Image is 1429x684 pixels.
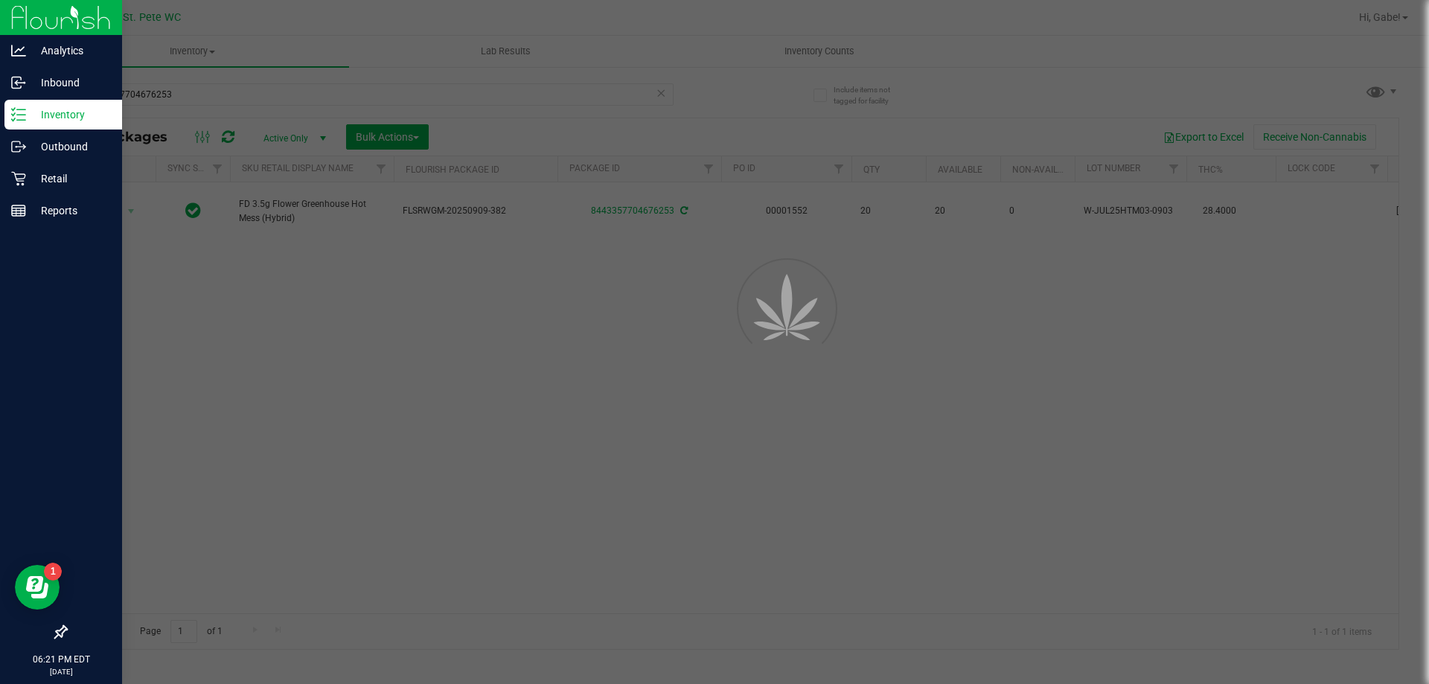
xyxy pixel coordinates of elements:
iframe: Resource center [15,565,60,610]
iframe: Resource center unread badge [44,563,62,581]
inline-svg: Inventory [11,107,26,122]
p: 06:21 PM EDT [7,653,115,666]
p: Inventory [26,106,115,124]
inline-svg: Reports [11,203,26,218]
inline-svg: Analytics [11,43,26,58]
inline-svg: Inbound [11,75,26,90]
inline-svg: Retail [11,171,26,186]
p: Analytics [26,42,115,60]
inline-svg: Outbound [11,139,26,154]
p: Inbound [26,74,115,92]
p: [DATE] [7,666,115,677]
p: Retail [26,170,115,188]
p: Reports [26,202,115,220]
p: Outbound [26,138,115,156]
